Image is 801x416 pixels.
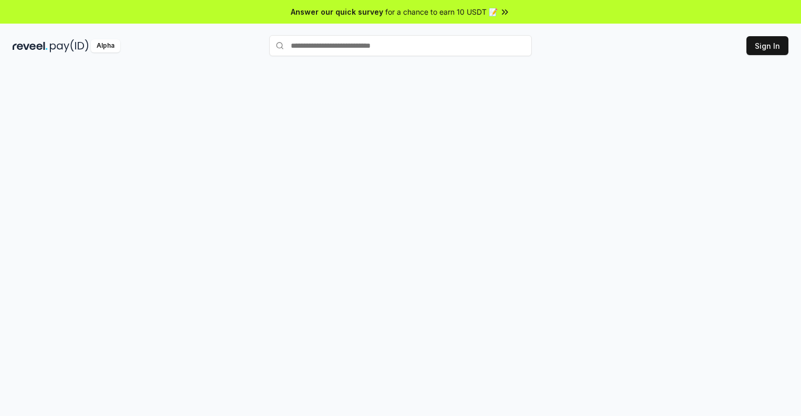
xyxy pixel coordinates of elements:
[50,39,89,52] img: pay_id
[746,36,788,55] button: Sign In
[385,6,498,17] span: for a chance to earn 10 USDT 📝
[13,39,48,52] img: reveel_dark
[291,6,383,17] span: Answer our quick survey
[91,39,120,52] div: Alpha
